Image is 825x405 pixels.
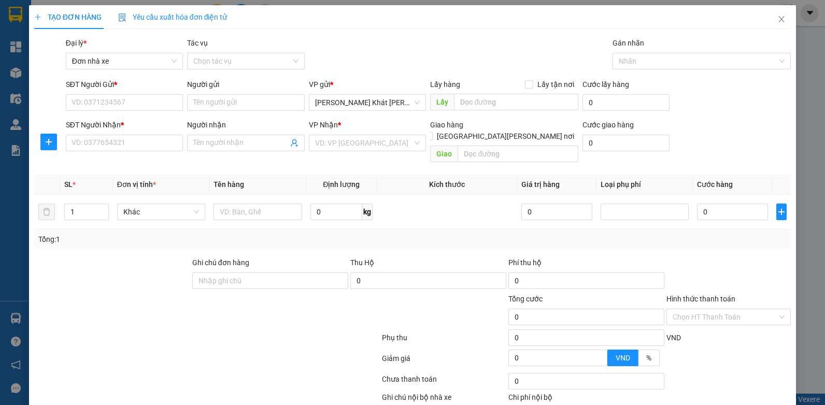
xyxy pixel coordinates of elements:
[118,13,227,21] span: Yêu cầu xuất hóa đơn điện tử
[41,138,56,146] span: plus
[118,13,126,22] img: icon
[350,258,374,267] span: Thu Hộ
[66,39,87,47] span: Đại lý
[66,119,183,131] div: SĐT Người Nhận
[40,134,57,150] button: plus
[429,180,465,189] span: Kích thước
[454,94,578,110] input: Dọc đường
[117,180,156,189] span: Đơn vị tính
[616,354,630,362] span: VND
[38,204,55,220] button: delete
[290,139,298,147] span: user-add
[646,354,651,362] span: %
[315,95,420,110] span: VP Trần Khát Chân
[666,295,735,303] label: Hình thức thanh toán
[192,258,249,267] label: Ghi chú đơn hàng
[34,13,102,21] span: TẠO ĐƠN HÀNG
[613,39,644,47] label: Gán nhãn
[34,13,41,21] span: plus
[381,332,507,350] div: Phụ thu
[187,119,305,131] div: Người nhận
[38,234,319,245] div: Tổng: 1
[458,146,578,162] input: Dọc đường
[430,80,460,89] span: Lấy hàng
[309,79,426,90] div: VP gửi
[521,204,592,220] input: 0
[123,204,200,220] span: Khác
[777,15,786,23] span: close
[433,131,578,142] span: [GEOGRAPHIC_DATA][PERSON_NAME] nơi
[214,204,302,220] input: VD: Bàn, Ghế
[64,180,73,189] span: SL
[214,180,244,189] span: Tên hàng
[187,79,305,90] div: Người gửi
[582,121,634,129] label: Cước giao hàng
[582,135,670,151] input: Cước giao hàng
[582,94,670,111] input: Cước lấy hàng
[323,180,360,189] span: Định lượng
[533,79,578,90] span: Lấy tận nơi
[430,121,463,129] span: Giao hàng
[72,53,177,69] span: Đơn nhà xe
[521,180,560,189] span: Giá trị hàng
[192,272,348,289] input: Ghi chú đơn hàng
[309,121,338,129] span: VP Nhận
[381,373,507,392] div: Chưa thanh toán
[777,208,786,216] span: plus
[381,353,507,371] div: Giảm giá
[362,204,373,220] span: kg
[508,257,664,272] div: Phí thu hộ
[66,79,183,90] div: SĐT Người Gửi
[187,39,208,47] label: Tác vụ
[767,5,796,34] button: Close
[582,80,629,89] label: Cước lấy hàng
[430,94,454,110] span: Lấy
[596,175,693,195] th: Loại phụ phí
[666,334,681,342] span: VND
[697,180,733,189] span: Cước hàng
[508,295,543,303] span: Tổng cước
[430,146,458,162] span: Giao
[776,204,787,220] button: plus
